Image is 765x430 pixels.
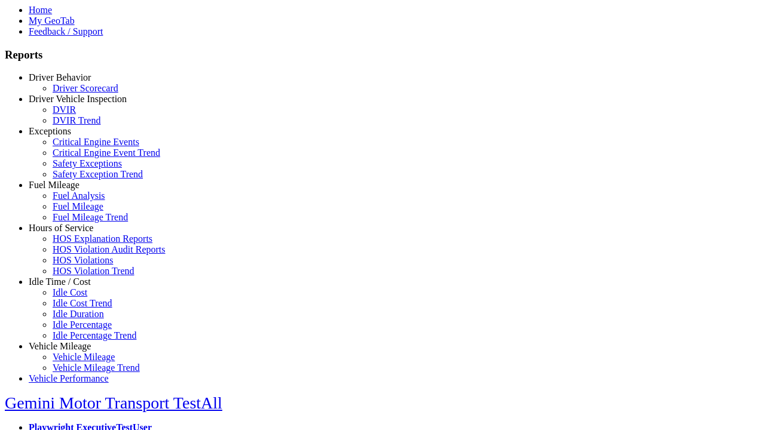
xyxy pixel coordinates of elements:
a: Idle Percentage [53,320,112,330]
a: HOS Violation Trend [53,266,134,276]
a: Safety Exceptions [53,158,122,168]
a: Hours of Service [29,223,93,233]
a: Fuel Mileage Trend [53,212,128,222]
a: Safety Exception Trend [53,169,143,179]
a: Idle Cost [53,287,87,297]
a: Vehicle Performance [29,373,109,383]
a: Driver Scorecard [53,83,118,93]
a: Feedback / Support [29,26,103,36]
a: Vehicle Mileage [29,341,91,351]
a: Vehicle Mileage [53,352,115,362]
a: Idle Time / Cost [29,277,91,287]
a: Home [29,5,52,15]
a: HOS Explanation Reports [53,234,152,244]
a: Vehicle Mileage Trend [53,363,140,373]
h3: Reports [5,48,760,62]
a: DVIR Trend [53,115,100,125]
a: My GeoTab [29,16,75,26]
a: Gemini Motor Transport TestAll [5,394,222,412]
a: Idle Percentage Trend [53,330,136,340]
a: Driver Vehicle Inspection [29,94,127,104]
a: Idle Duration [53,309,104,319]
a: Driver Behavior [29,72,91,82]
a: DVIR [53,105,76,115]
a: Fuel Analysis [53,191,105,201]
a: Idle Cost Trend [53,298,112,308]
a: Exceptions [29,126,71,136]
a: HOS Violations [53,255,113,265]
a: Critical Engine Event Trend [53,148,160,158]
a: Fuel Mileage [53,201,103,211]
a: Fuel Mileage [29,180,79,190]
a: HOS Violation Audit Reports [53,244,166,254]
a: Critical Engine Events [53,137,139,147]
